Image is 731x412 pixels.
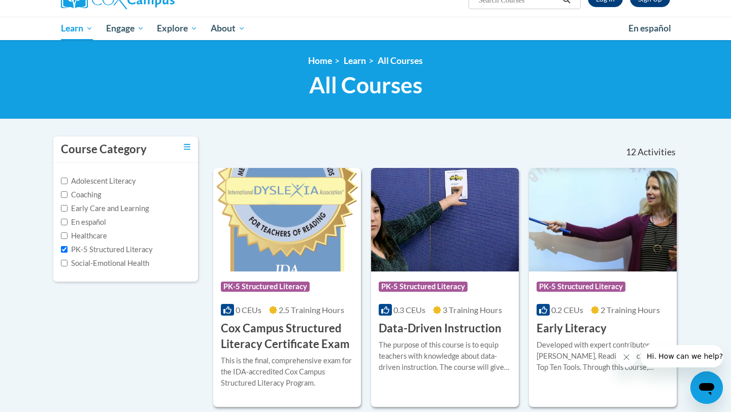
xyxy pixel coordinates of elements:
a: Course LogoPK-5 Structured Literacy0.2 CEUs2 Training Hours Early LiteracyDeveloped with expert c... [529,168,677,406]
a: Learn [54,17,99,40]
span: Explore [157,22,197,35]
span: 2 Training Hours [601,305,660,315]
input: Checkbox for Options [61,178,68,184]
span: PK-5 Structured Literacy [379,282,468,292]
span: Activities [638,147,676,158]
a: Learn [344,55,366,66]
a: All Courses [378,55,423,66]
div: This is the final, comprehensive exam for the IDA-accredited Cox Campus Structured Literacy Program. [221,355,353,389]
span: All Courses [309,72,422,98]
div: The purpose of this course is to equip teachers with knowledge about data-driven instruction. The... [379,339,511,373]
input: Checkbox for Options [61,246,68,253]
span: Engage [106,22,144,35]
a: About [204,17,252,40]
a: Course LogoPK-5 Structured Literacy0.3 CEUs3 Training Hours Data-Driven InstructionThe purpose of... [371,168,519,406]
input: Checkbox for Options [61,232,68,239]
input: Checkbox for Options [61,205,68,212]
label: Social-Emotional Health [61,258,149,269]
span: 0.2 CEUs [551,305,583,315]
span: PK-5 Structured Literacy [221,282,310,292]
a: Explore [150,17,204,40]
label: PK-5 Structured Literacy [61,244,153,255]
label: Adolescent Literacy [61,176,136,187]
label: En español [61,217,106,228]
span: 12 [626,147,636,158]
h3: Data-Driven Instruction [379,321,502,336]
label: Coaching [61,189,101,200]
img: Course Logo [529,168,677,271]
label: Early Care and Learning [61,203,149,214]
label: Healthcare [61,230,107,242]
input: Checkbox for Options [61,219,68,225]
h3: Early Literacy [537,321,607,336]
a: En español [622,18,678,39]
a: Course LogoPK-5 Structured Literacy0 CEUs2.5 Training Hours Cox Campus Structured Literacy Certif... [213,168,361,406]
span: 2.5 Training Hours [279,305,344,315]
img: Course Logo [371,168,519,271]
iframe: Button to launch messaging window [690,371,723,404]
a: Toggle collapse [184,142,190,153]
iframe: Close message [616,347,637,367]
span: 3 Training Hours [443,305,502,315]
a: Engage [99,17,151,40]
span: 0.3 CEUs [393,305,425,315]
span: Learn [61,22,93,35]
span: PK-5 Structured Literacy [537,282,625,292]
iframe: Message from company [641,345,723,367]
div: Main menu [46,17,685,40]
div: Developed with expert contributor, [PERSON_NAME], Reading Teacherʹs Top Ten Tools. Through this c... [537,339,669,373]
span: 0 CEUs [236,305,261,315]
a: Home [308,55,332,66]
img: Course Logo [213,168,361,271]
input: Checkbox for Options [61,191,68,198]
span: En español [628,23,671,33]
h3: Cox Campus Structured Literacy Certificate Exam [221,321,353,352]
span: About [211,22,245,35]
h3: Course Category [61,142,147,157]
input: Checkbox for Options [61,260,68,266]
